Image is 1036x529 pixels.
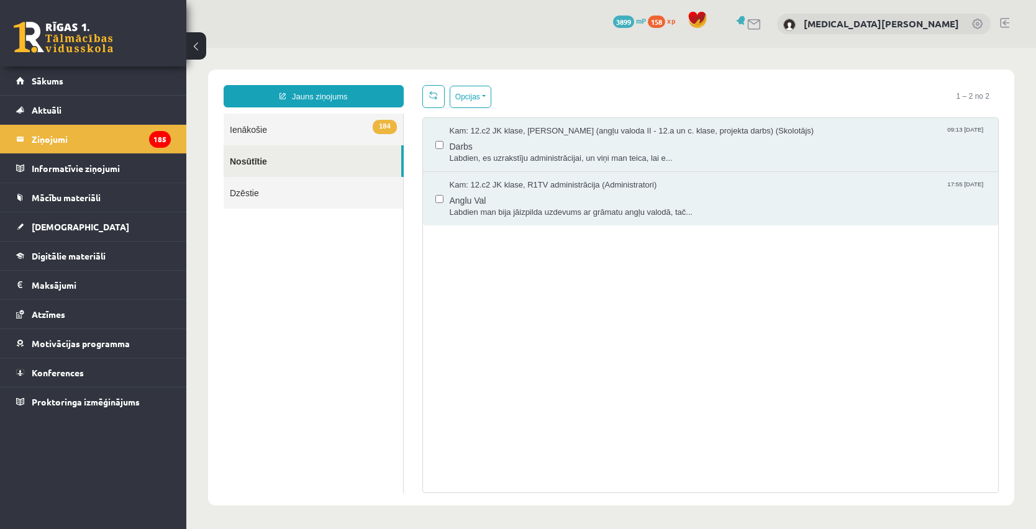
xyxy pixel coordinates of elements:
span: [DEMOGRAPHIC_DATA] [32,221,129,232]
a: Jauns ziņojums [37,37,217,60]
a: Dzēstie [37,129,217,161]
a: Kam: 12.c2 JK klase, R1TV administrācija (Administratori) 17:55 [DATE] Anglu Val Labdien man bija... [263,132,800,170]
span: Kam: 12.c2 JK klase, [PERSON_NAME] (angļu valoda II - 12.a un c. klase, projekta darbs) (Skolotājs) [263,78,628,89]
legend: Ziņojumi [32,125,171,153]
span: Darbs [263,89,800,105]
a: Aktuāli [16,96,171,124]
span: mP [636,16,646,25]
span: 158 [648,16,665,28]
span: Proktoringa izmēģinājums [32,396,140,407]
a: 3899 mP [613,16,646,25]
span: 1 – 2 no 2 [761,37,812,60]
a: Informatīvie ziņojumi [16,154,171,183]
span: Motivācijas programma [32,338,130,349]
i: 185 [149,131,171,148]
a: Sākums [16,66,171,95]
span: Labdien man bija jāizpilda uzdevums ar grāmatu angļu valodā, tač... [263,159,800,171]
a: Rīgas 1. Tālmācības vidusskola [14,22,113,53]
a: Kam: 12.c2 JK klase, [PERSON_NAME] (angļu valoda II - 12.a un c. klase, projekta darbs) (Skolotāj... [263,78,800,116]
span: Anglu Val [263,143,800,159]
a: Digitālie materiāli [16,242,171,270]
a: 184Ienākošie [37,66,217,97]
span: Atzīmes [32,309,65,320]
a: [MEDICAL_DATA][PERSON_NAME] [804,17,959,30]
legend: Maksājumi [32,271,171,299]
a: Proktoringa izmēģinājums [16,387,171,416]
a: Maksājumi [16,271,171,299]
a: Mācību materiāli [16,183,171,212]
span: 3899 [613,16,634,28]
legend: Informatīvie ziņojumi [32,154,171,183]
span: Kam: 12.c2 JK klase, R1TV administrācija (Administratori) [263,132,471,143]
button: Opcijas [263,38,305,60]
span: 17:55 [DATE] [758,132,799,141]
a: [DEMOGRAPHIC_DATA] [16,212,171,241]
span: Sākums [32,75,63,86]
a: Konferences [16,358,171,387]
img: Nikita Ļahovs [783,19,796,31]
a: Atzīmes [16,300,171,328]
a: Nosūtītie [37,97,215,129]
span: 184 [186,72,210,86]
a: Motivācijas programma [16,329,171,358]
span: xp [667,16,675,25]
span: Labdien, es uzrakstīju administrācijai, un viņi man teica, lai e... [263,105,800,117]
span: Aktuāli [32,104,61,115]
a: Ziņojumi185 [16,125,171,153]
span: Mācību materiāli [32,192,101,203]
span: 09:13 [DATE] [758,78,799,87]
span: Digitālie materiāli [32,250,106,261]
span: Konferences [32,367,84,378]
a: 158 xp [648,16,681,25]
